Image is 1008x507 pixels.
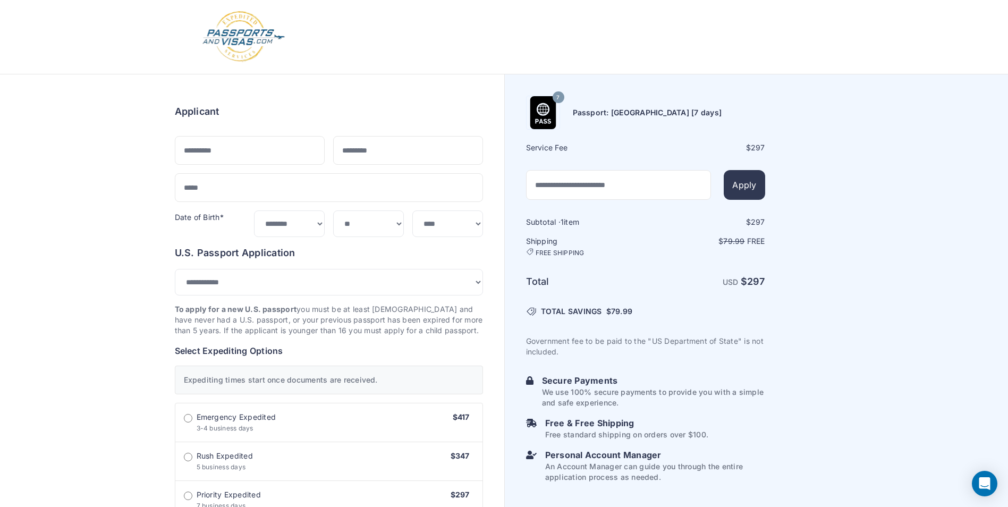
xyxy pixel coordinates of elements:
[723,236,744,246] span: 79.99
[175,305,297,314] strong: To apply for a new U.S. passport
[747,236,765,246] span: Free
[197,451,253,461] span: Rush Expedited
[573,107,722,118] h6: Passport: [GEOGRAPHIC_DATA] [7 days]
[527,96,560,129] img: Product Name
[526,336,765,357] p: Government fee to be paid to the "US Department of State" is not included.
[197,463,246,471] span: 5 business days
[175,344,483,357] h6: Select Expediting Options
[556,91,560,105] span: 7
[451,490,470,499] span: $297
[201,11,286,63] img: Logo
[611,307,632,316] span: 79.99
[647,142,765,153] div: $
[724,170,765,200] button: Apply
[542,387,765,408] p: We use 100% secure payments to provide you with a simple and safe experience.
[751,217,765,226] span: 297
[526,217,645,227] h6: Subtotal · item
[453,412,470,421] span: $417
[175,304,483,336] p: you must be at least [DEMOGRAPHIC_DATA] and have never had a U.S. passport, or your previous pass...
[723,277,739,286] span: USD
[175,104,219,119] h6: Applicant
[606,306,632,317] span: $
[526,274,645,289] h6: Total
[545,417,708,429] h6: Free & Free Shipping
[545,449,765,461] h6: Personal Account Manager
[647,236,765,247] p: $
[175,213,224,222] label: Date of Birth*
[545,461,765,483] p: An Account Manager can guide you through the entire application process as needed.
[751,143,765,152] span: 297
[747,276,765,287] span: 297
[647,217,765,227] div: $
[545,429,708,440] p: Free standard shipping on orders over $100.
[541,306,602,317] span: TOTAL SAVINGS
[526,236,645,257] h6: Shipping
[197,424,253,432] span: 3-4 business days
[175,366,483,394] div: Expediting times start once documents are received.
[197,412,276,422] span: Emergency Expedited
[451,451,470,460] span: $347
[526,142,645,153] h6: Service Fee
[197,489,261,500] span: Priority Expedited
[542,374,765,387] h6: Secure Payments
[175,246,483,260] h6: U.S. Passport Application
[741,276,765,287] strong: $
[536,249,585,257] span: FREE SHIPPING
[561,217,564,226] span: 1
[972,471,997,496] div: Open Intercom Messenger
